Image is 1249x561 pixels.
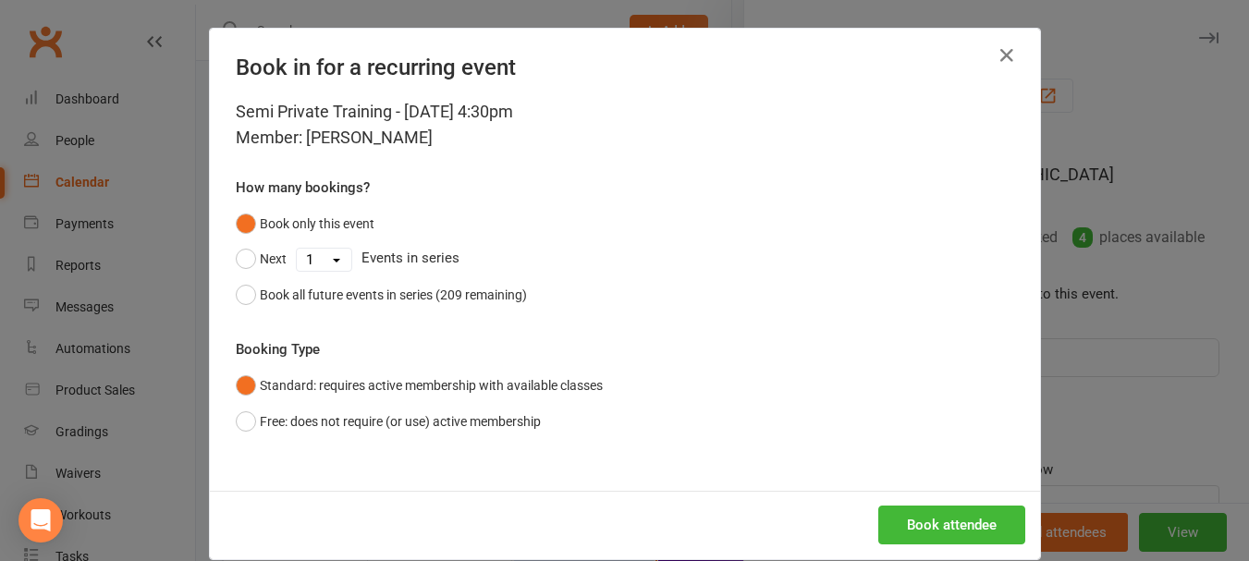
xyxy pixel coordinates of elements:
[236,99,1014,151] div: Semi Private Training - [DATE] 4:30pm Member: [PERSON_NAME]
[236,241,287,276] button: Next
[260,285,527,305] div: Book all future events in series (209 remaining)
[236,241,1014,276] div: Events in series
[18,498,63,543] div: Open Intercom Messenger
[236,206,374,241] button: Book only this event
[878,506,1025,544] button: Book attendee
[236,338,320,360] label: Booking Type
[236,404,541,439] button: Free: does not require (or use) active membership
[236,368,603,403] button: Standard: requires active membership with available classes
[236,177,370,199] label: How many bookings?
[992,41,1022,70] button: Close
[236,277,527,312] button: Book all future events in series (209 remaining)
[236,55,1014,80] h4: Book in for a recurring event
